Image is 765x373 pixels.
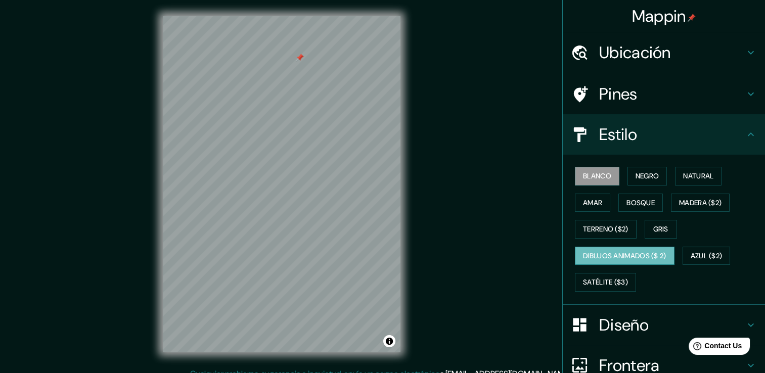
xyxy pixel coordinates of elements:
[583,197,602,209] font: Amar
[671,194,730,212] button: Madera ($2)
[675,167,722,185] button: Natural
[583,250,666,262] font: Dibujos animados ($ 2)
[575,167,619,185] button: Blanco
[563,32,765,73] div: Ubicación
[583,170,611,182] font: Blanco
[626,197,655,209] font: Bosque
[675,334,754,362] iframe: Help widget launcher
[563,305,765,345] div: Diseño
[683,247,731,265] button: Azul ($2)
[575,247,674,265] button: Dibujos animados ($ 2)
[645,220,677,239] button: Gris
[563,74,765,114] div: Pines
[618,194,663,212] button: Bosque
[163,16,400,352] canvas: Mapa
[599,84,745,104] h4: Pines
[599,315,745,335] h4: Diseño
[575,194,610,212] button: Amar
[688,14,696,22] img: pin-icon.png
[683,170,713,182] font: Natural
[627,167,667,185] button: Negro
[583,223,628,236] font: Terreno ($2)
[653,223,668,236] font: Gris
[583,276,628,289] font: Satélite ($3)
[691,250,723,262] font: Azul ($2)
[563,114,765,155] div: Estilo
[575,220,637,239] button: Terreno ($2)
[383,335,395,347] button: Alternar atribución
[679,197,722,209] font: Madera ($2)
[632,6,686,27] font: Mappin
[636,170,659,182] font: Negro
[575,273,636,292] button: Satélite ($3)
[599,124,745,145] h4: Estilo
[599,42,745,63] h4: Ubicación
